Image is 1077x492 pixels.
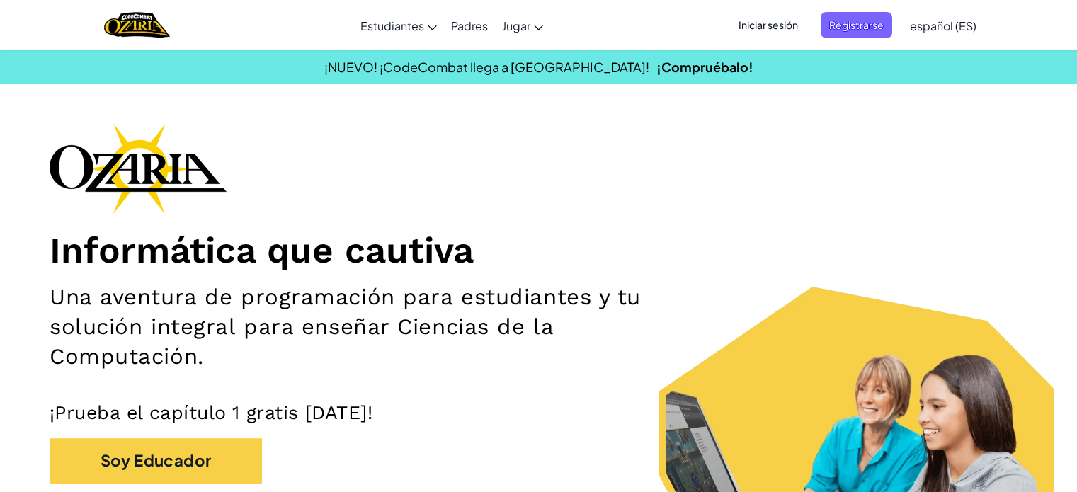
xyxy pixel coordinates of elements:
[495,6,550,45] a: Jugar
[353,6,444,45] a: Estudiantes
[821,12,892,38] button: Registrarse
[730,12,807,38] button: Iniciar sesión
[903,6,984,45] a: español (ES)
[502,18,530,33] span: Jugar
[50,282,705,372] h2: Una aventura de programación para estudiantes y tu solución integral para enseñar Ciencias de la ...
[50,438,262,483] button: Soy Educador
[50,123,227,214] img: Ozaria branding logo
[360,18,424,33] span: Estudiantes
[104,11,170,40] img: Home
[910,18,976,33] span: español (ES)
[50,228,1027,272] h1: Informática que cautiva
[444,6,495,45] a: Padres
[50,401,1027,424] p: ¡Prueba el capítulo 1 gratis [DATE]!
[656,59,753,75] a: ¡Compruébalo!
[324,59,649,75] span: ¡NUEVO! ¡CodeCombat llega a [GEOGRAPHIC_DATA]!
[104,11,170,40] a: Ozaria by CodeCombat logo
